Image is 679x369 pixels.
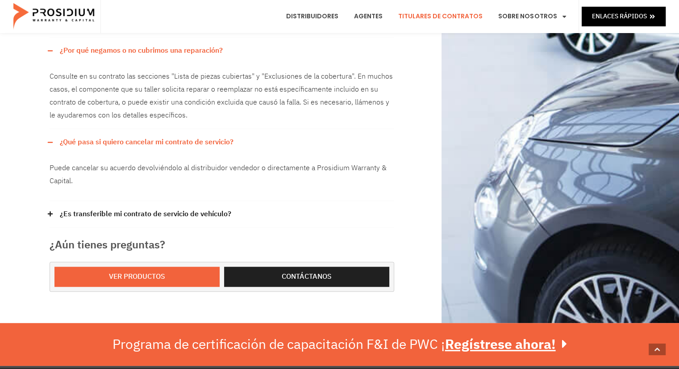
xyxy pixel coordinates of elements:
[398,12,483,21] font: Titulares de contratos
[286,12,338,21] font: Distribuidores
[109,271,165,282] font: Ver productos
[224,267,389,287] a: Contáctanos
[112,334,445,354] font: Programa de certificación de capacitación F&I de PWC ¡
[354,12,383,21] font: Agentes
[445,334,556,354] font: Regístrese ahora!
[50,201,394,228] div: ¿Es transferible mi contrato de servicio de vehículo?
[50,163,387,186] font: Puede cancelar su acuerdo devolviéndolo al distribuidor vendedor o directamente a Prosidium Warra...
[50,237,165,253] font: ¿Aún tienes preguntas?
[582,7,666,26] a: Enlaces rápidos
[54,267,220,287] a: Ver productos
[60,137,233,147] font: ¿Qué pasa si quiero cancelar mi contrato de servicio?
[50,155,394,201] div: ¿Qué pasa si quiero cancelar mi contrato de servicio?
[282,271,332,282] font: Contáctanos
[50,71,393,120] font: Consulte en su contrato las secciones "Lista de piezas cubiertas" y "Exclusiones de la cobertura"...
[60,209,231,219] font: ¿Es transferible mi contrato de servicio de vehículo?
[592,12,647,21] font: Enlaces rápidos
[60,45,223,56] font: ¿Por qué negamos o no cubrimos una reparación?
[50,63,394,129] div: ¿Por qué negamos o no cubrimos una reparación?
[50,38,394,64] div: ¿Por qué negamos o no cubrimos una reparación?
[50,129,394,155] div: ¿Qué pasa si quiero cancelar mi contrato de servicio?
[498,12,557,21] font: Sobre nosotros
